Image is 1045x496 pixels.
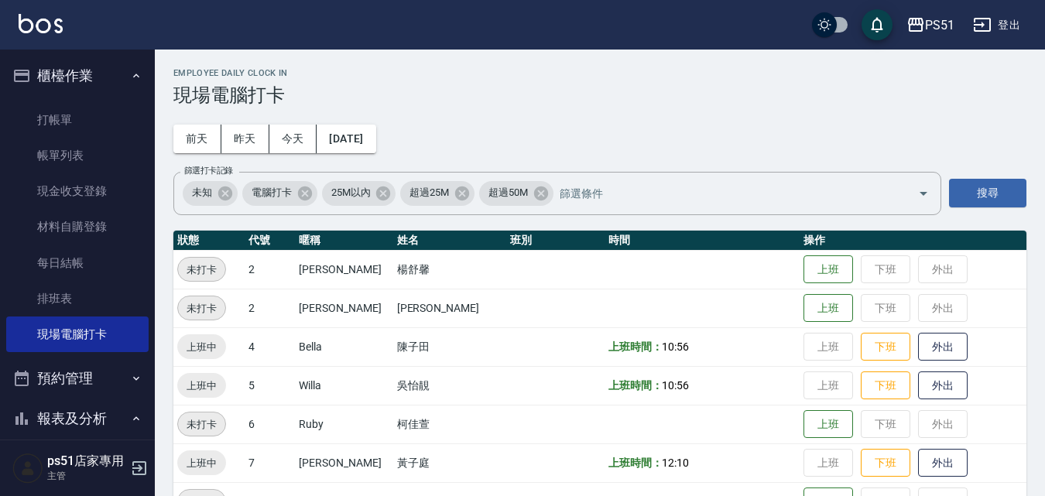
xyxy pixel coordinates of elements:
span: 未知 [183,185,221,200]
button: 外出 [918,449,968,477]
button: 下班 [861,371,910,400]
a: 現場電腦打卡 [6,316,149,352]
th: 時間 [605,231,800,251]
button: 登出 [967,11,1026,39]
button: Open [911,181,936,206]
span: 超過25M [400,185,458,200]
p: 主管 [47,469,126,483]
span: 未打卡 [178,300,225,316]
button: 昨天 [221,125,269,153]
input: 篩選條件 [556,180,891,207]
button: 預約管理 [6,358,149,399]
td: 4 [245,327,295,366]
b: 上班時間： [608,340,663,353]
b: 上班時間： [608,379,663,392]
span: 上班中 [177,455,226,471]
img: Logo [19,14,63,33]
button: [DATE] [317,125,375,153]
button: 外出 [918,371,968,400]
td: Bella [295,327,392,366]
div: 電腦打卡 [242,181,317,206]
span: 上班中 [177,378,226,394]
td: 5 [245,366,295,405]
span: 12:10 [662,457,689,469]
th: 狀態 [173,231,245,251]
b: 上班時間： [608,457,663,469]
button: 前天 [173,125,221,153]
button: 外出 [918,333,968,361]
td: [PERSON_NAME] [295,250,392,289]
button: 下班 [861,449,910,477]
h5: ps51店家專用 [47,453,126,469]
button: 上班 [803,294,853,323]
td: 柯佳萱 [393,405,507,443]
span: 超過50M [479,185,537,200]
td: 2 [245,250,295,289]
td: 黃子庭 [393,443,507,482]
span: 未打卡 [178,262,225,278]
button: 今天 [269,125,317,153]
button: 報表及分析 [6,399,149,439]
a: 排班表 [6,281,149,316]
span: 上班中 [177,339,226,355]
span: 電腦打卡 [242,185,301,200]
h3: 現場電腦打卡 [173,84,1026,106]
button: 櫃檯作業 [6,56,149,96]
button: 上班 [803,410,853,439]
td: Ruby [295,405,392,443]
img: Person [12,453,43,484]
h2: Employee Daily Clock In [173,68,1026,78]
a: 帳單列表 [6,138,149,173]
div: PS51 [925,15,954,35]
td: Willa [295,366,392,405]
a: 材料自購登錄 [6,209,149,245]
label: 篩選打卡記錄 [184,165,233,176]
td: [PERSON_NAME] [295,289,392,327]
a: 現金收支登錄 [6,173,149,209]
td: 楊舒馨 [393,250,507,289]
th: 代號 [245,231,295,251]
div: 25M以內 [322,181,396,206]
span: 10:56 [662,340,689,353]
th: 班別 [506,231,604,251]
td: 陳子田 [393,327,507,366]
th: 操作 [800,231,1026,251]
div: 超過50M [479,181,553,206]
td: 7 [245,443,295,482]
button: 搜尋 [949,179,1026,207]
span: 10:56 [662,379,689,392]
span: 25M以內 [322,185,380,200]
a: 每日結帳 [6,245,149,281]
span: 未打卡 [178,416,225,433]
a: 打帳單 [6,102,149,138]
button: save [862,9,893,40]
td: [PERSON_NAME] [295,443,392,482]
td: 6 [245,405,295,443]
td: 2 [245,289,295,327]
th: 姓名 [393,231,507,251]
div: 超過25M [400,181,475,206]
th: 暱稱 [295,231,392,251]
div: 未知 [183,181,238,206]
button: PS51 [900,9,961,41]
td: 吳怡靚 [393,366,507,405]
button: 下班 [861,333,910,361]
td: [PERSON_NAME] [393,289,507,327]
button: 上班 [803,255,853,284]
